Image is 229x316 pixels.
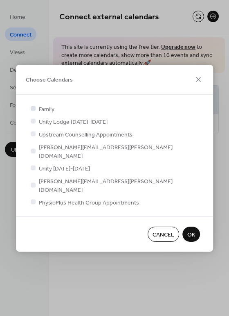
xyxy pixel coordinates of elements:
span: [PERSON_NAME][EMAIL_ADDRESS][PERSON_NAME][DOMAIN_NAME] [39,177,200,194]
span: [PERSON_NAME][EMAIL_ADDRESS][PERSON_NAME][DOMAIN_NAME] [39,143,200,160]
span: Choose Calendars [26,76,73,84]
button: OK [182,227,200,242]
span: OK [187,230,195,239]
span: PhysioPlus Health Group Appointments [39,198,139,207]
span: Unity Lodge [DATE]-[DATE] [39,118,108,126]
span: Upstream Counselling Appointments [39,130,132,139]
span: Family [39,105,54,114]
button: Cancel [148,227,179,242]
span: Cancel [153,230,174,239]
span: Unity [DATE]-[DATE] [39,164,90,173]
